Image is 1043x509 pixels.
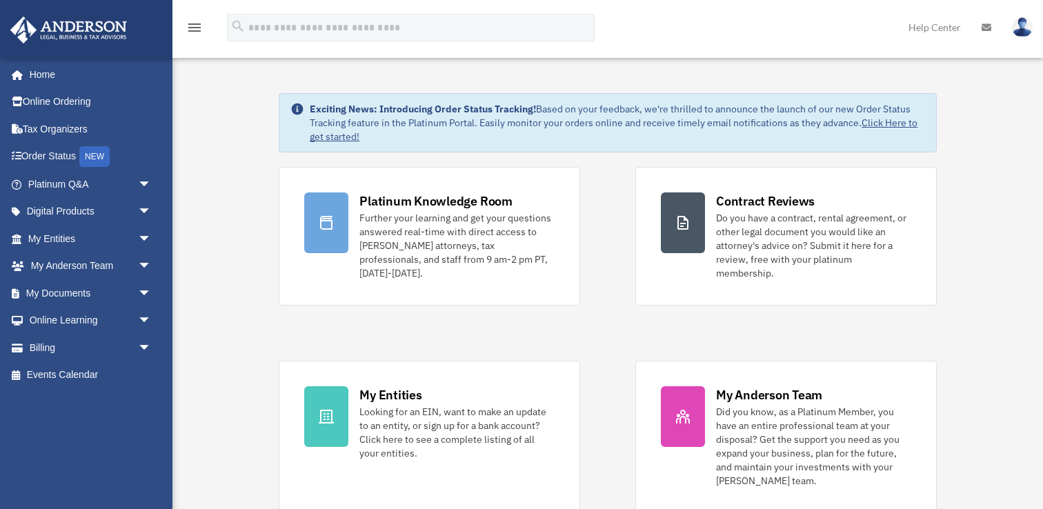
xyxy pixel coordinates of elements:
[310,117,917,143] a: Click Here to get started!
[310,103,536,115] strong: Exciting News: Introducing Order Status Tracking!
[138,307,166,335] span: arrow_drop_down
[138,279,166,308] span: arrow_drop_down
[359,192,513,210] div: Platinum Knowledge Room
[635,167,937,306] a: Contract Reviews Do you have a contract, rental agreement, or other legal document you would like...
[138,170,166,199] span: arrow_drop_down
[138,252,166,281] span: arrow_drop_down
[10,143,172,171] a: Order StatusNEW
[716,211,911,280] div: Do you have a contract, rental agreement, or other legal document you would like an attorney's ad...
[279,167,580,306] a: Platinum Knowledge Room Further your learning and get your questions answered real-time with dire...
[10,170,172,198] a: Platinum Q&Aarrow_drop_down
[1012,17,1033,37] img: User Pic
[716,405,911,488] div: Did you know, as a Platinum Member, you have an entire professional team at your disposal? Get th...
[138,225,166,253] span: arrow_drop_down
[10,361,172,389] a: Events Calendar
[10,307,172,335] a: Online Learningarrow_drop_down
[310,102,925,143] div: Based on your feedback, we're thrilled to announce the launch of our new Order Status Tracking fe...
[6,17,131,43] img: Anderson Advisors Platinum Portal
[716,192,815,210] div: Contract Reviews
[10,198,172,226] a: Digital Productsarrow_drop_down
[359,405,555,460] div: Looking for an EIN, want to make an update to an entity, or sign up for a bank account? Click her...
[10,61,166,88] a: Home
[359,386,421,403] div: My Entities
[10,115,172,143] a: Tax Organizers
[10,225,172,252] a: My Entitiesarrow_drop_down
[10,88,172,116] a: Online Ordering
[186,19,203,36] i: menu
[10,334,172,361] a: Billingarrow_drop_down
[10,252,172,280] a: My Anderson Teamarrow_drop_down
[79,146,110,167] div: NEW
[138,334,166,362] span: arrow_drop_down
[138,198,166,226] span: arrow_drop_down
[10,279,172,307] a: My Documentsarrow_drop_down
[230,19,246,34] i: search
[359,211,555,280] div: Further your learning and get your questions answered real-time with direct access to [PERSON_NAM...
[186,24,203,36] a: menu
[716,386,822,403] div: My Anderson Team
